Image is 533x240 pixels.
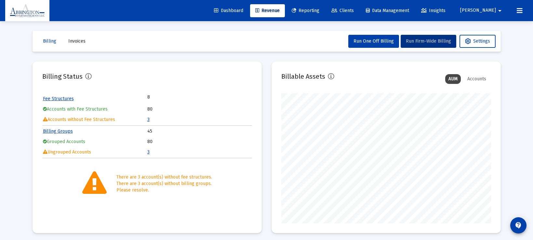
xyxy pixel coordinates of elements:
td: Grouped Accounts [43,137,147,147]
a: Dashboard [209,4,248,17]
span: [PERSON_NAME] [460,8,496,13]
h2: Billing Status [42,71,83,82]
span: Settings [465,38,490,44]
button: Billing [38,35,61,48]
button: Settings [460,35,496,48]
button: [PERSON_NAME] [452,4,512,17]
a: Data Management [361,4,414,17]
td: 8 [147,94,199,100]
mat-icon: contact_support [514,221,522,229]
a: Revenue [250,4,285,17]
span: Run One Off Billing [353,38,394,44]
div: There are 3 account(s) without fee structures. [116,174,212,180]
span: Dashboard [214,8,243,13]
td: Accounts with Fee Structures [43,104,147,114]
div: Please resolve. [116,187,212,193]
td: 80 [147,104,251,114]
a: Fee Structures [43,96,74,101]
span: Reporting [292,8,319,13]
span: Run Firm-Wide Billing [406,38,451,44]
div: There are 3 account(s) without billing groups. [116,180,212,187]
a: 3 [147,149,150,155]
img: Dashboard [10,4,45,17]
a: Reporting [286,4,325,17]
h2: Billable Assets [281,71,325,82]
a: 3 [147,117,150,122]
span: Billing [43,38,56,44]
td: Ungrouped Accounts [43,147,147,157]
td: Accounts without Fee Structures [43,115,147,125]
span: Data Management [366,8,409,13]
a: Clients [326,4,359,17]
span: Clients [331,8,354,13]
span: Insights [421,8,446,13]
span: Revenue [255,8,280,13]
td: 80 [147,137,251,147]
a: Insights [416,4,451,17]
div: Accounts [464,74,489,84]
mat-icon: arrow_drop_down [496,4,504,17]
div: AUM [445,74,461,84]
button: Run One Off Billing [348,35,399,48]
td: 45 [147,127,251,136]
span: Invoices [68,38,86,44]
a: Billing Groups [43,128,73,134]
button: Run Firm-Wide Billing [401,35,456,48]
button: Invoices [63,35,91,48]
